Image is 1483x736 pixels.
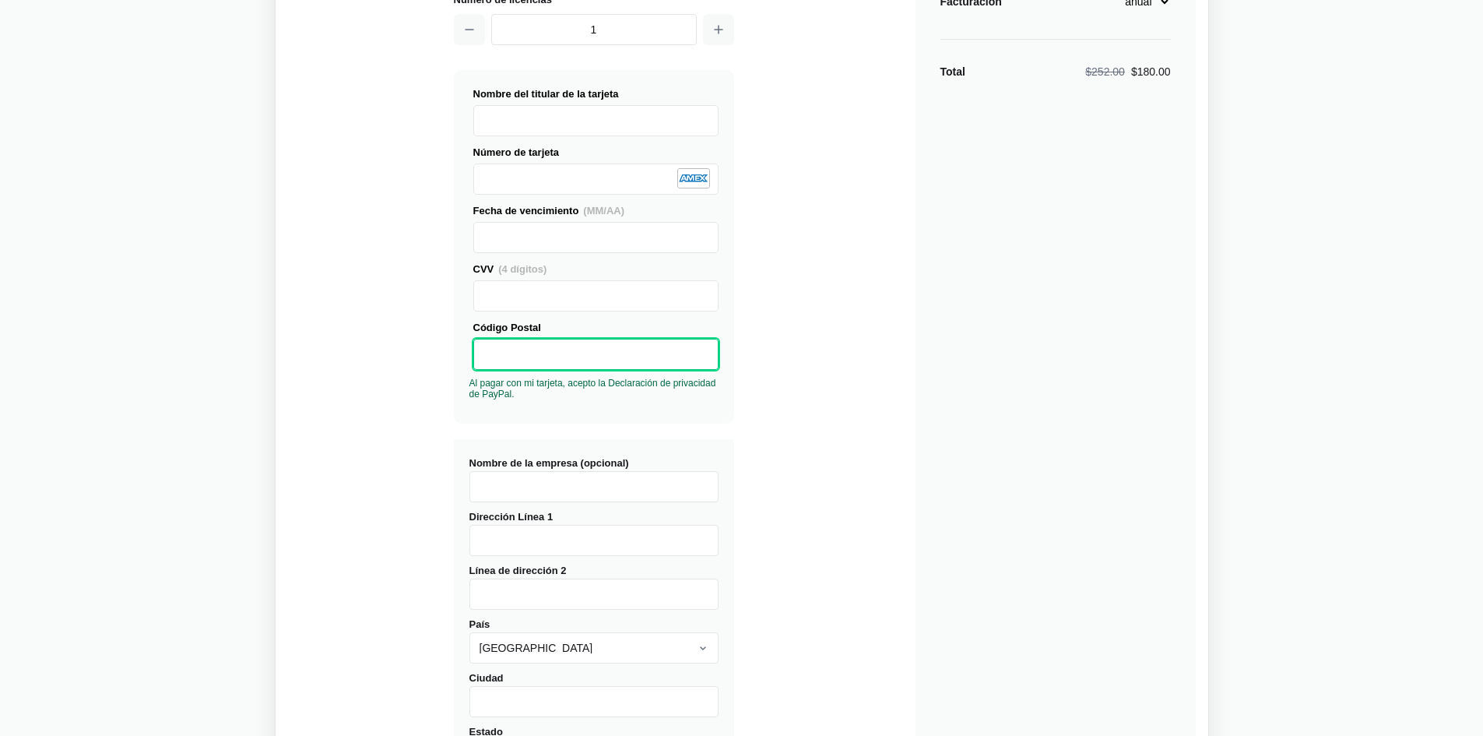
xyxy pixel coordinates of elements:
input: Dirección Línea 1 [469,525,719,556]
input: Nombre de la empresa (opcional) [469,471,719,502]
font: Total [940,65,965,78]
font: CVV [473,263,494,275]
input: Ciudad [469,686,719,717]
input: 1 [491,14,697,45]
font: Nombre del titular de la tarjeta [473,88,619,100]
font: Código Postal [473,322,541,333]
font: (MM/AA) [583,205,624,217]
iframe: Marco de tarjeta de crédito seguro - Fecha de vencimiento [480,223,712,252]
iframe: Marco de tarjeta de crédito seguro - CVV [480,281,712,311]
font: Línea de dirección 2 [469,565,567,576]
font: Ciudad [469,672,504,684]
font: Fecha de vencimiento [473,205,579,217]
select: País [469,632,719,664]
font: Nombre de la empresa (opcional) [469,457,629,469]
font: País [469,618,490,630]
iframe: Marco de tarjeta de crédito seguro - Código postal [480,340,712,369]
font: $252.00 [1085,65,1125,78]
font: Número de tarjeta [473,146,560,158]
font: $180.00 [1131,65,1171,78]
iframe: Marco de tarjeta de crédito seguro - Número de tarjeta de crédito [480,164,712,194]
font: Dirección Línea 1 [469,511,553,523]
font: (4 dígitos) [498,263,546,275]
a: Al pagar con mi tarjeta, acepto la Declaración de privacidad de PayPal. [469,378,716,400]
iframe: Marco seguro para tarjetas de crédito - Nombre del titular de la tarjeta [480,106,712,136]
input: Línea de dirección 2 [469,579,719,610]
